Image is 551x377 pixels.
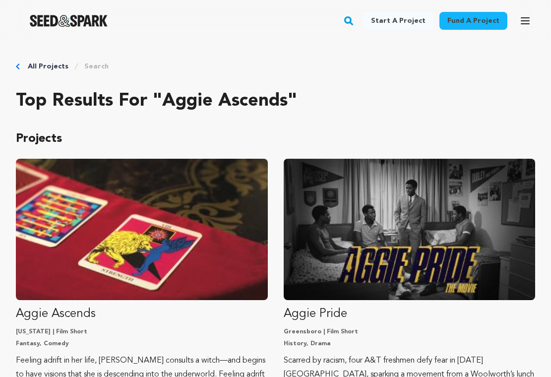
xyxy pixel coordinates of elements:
a: All Projects [28,62,68,71]
img: Seed&Spark Logo Dark Mode [30,15,108,27]
div: Breadcrumb [16,62,535,71]
p: History, Drama [284,340,536,348]
h2: Top results for "aggie ascends" [16,91,535,111]
p: [US_STATE] | Film Short [16,328,268,336]
a: Search [84,62,109,71]
a: Start a project [363,12,433,30]
a: Fund a project [439,12,507,30]
p: Aggie Ascends [16,306,268,322]
p: Fantasy, Comedy [16,340,268,348]
p: Aggie Pride [284,306,536,322]
p: Greensboro | Film Short [284,328,536,336]
a: Seed&Spark Homepage [30,15,108,27]
p: Projects [16,131,535,147]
